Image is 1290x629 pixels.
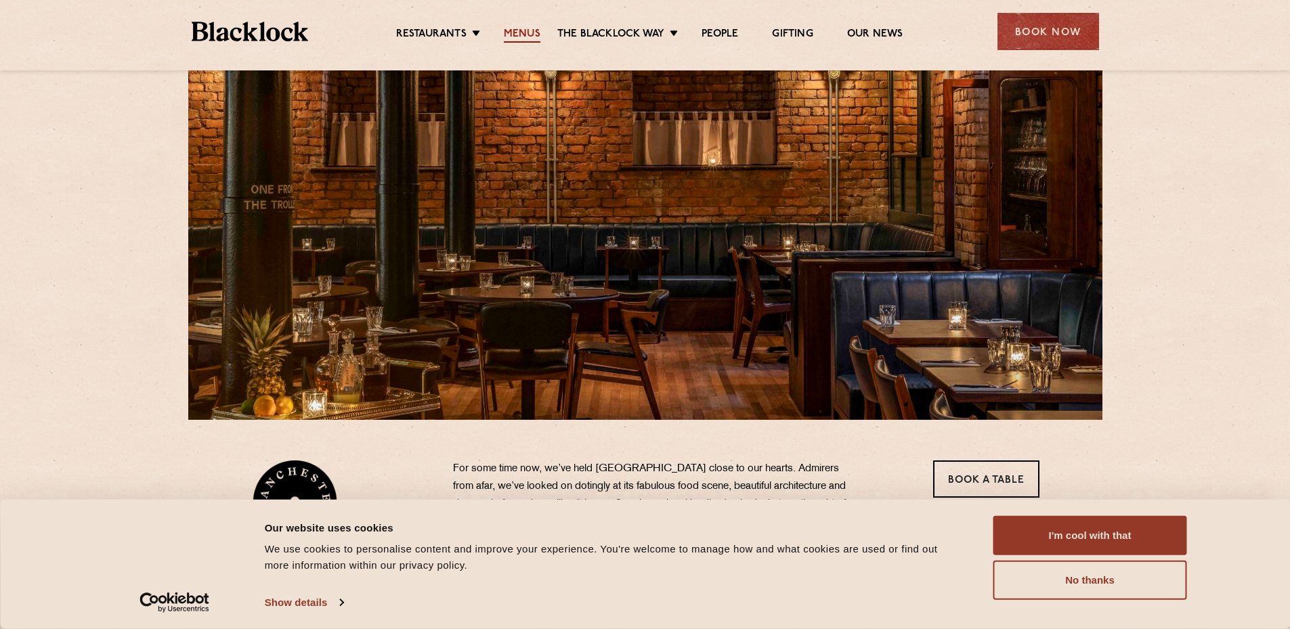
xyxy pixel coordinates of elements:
[772,28,813,43] a: Gifting
[557,28,664,43] a: The Blacklock Way
[997,13,1099,50] div: Book Now
[251,460,339,562] img: BL_Manchester_Logo-bleed.png
[265,519,963,536] div: Our website uses cookies
[396,28,467,43] a: Restaurants
[265,592,343,613] a: Show details
[847,28,903,43] a: Our News
[702,28,738,43] a: People
[115,592,234,613] a: Usercentrics Cookiebot - opens in a new window
[993,516,1187,555] button: I'm cool with that
[933,460,1039,498] a: Book a Table
[993,561,1187,600] button: No thanks
[453,460,853,618] p: For some time now, we’ve held [GEOGRAPHIC_DATA] close to our hearts. Admirers from afar, we’ve lo...
[265,541,963,573] div: We use cookies to personalise content and improve your experience. You're welcome to manage how a...
[504,28,540,43] a: Menus
[192,22,309,41] img: BL_Textured_Logo-footer-cropped.svg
